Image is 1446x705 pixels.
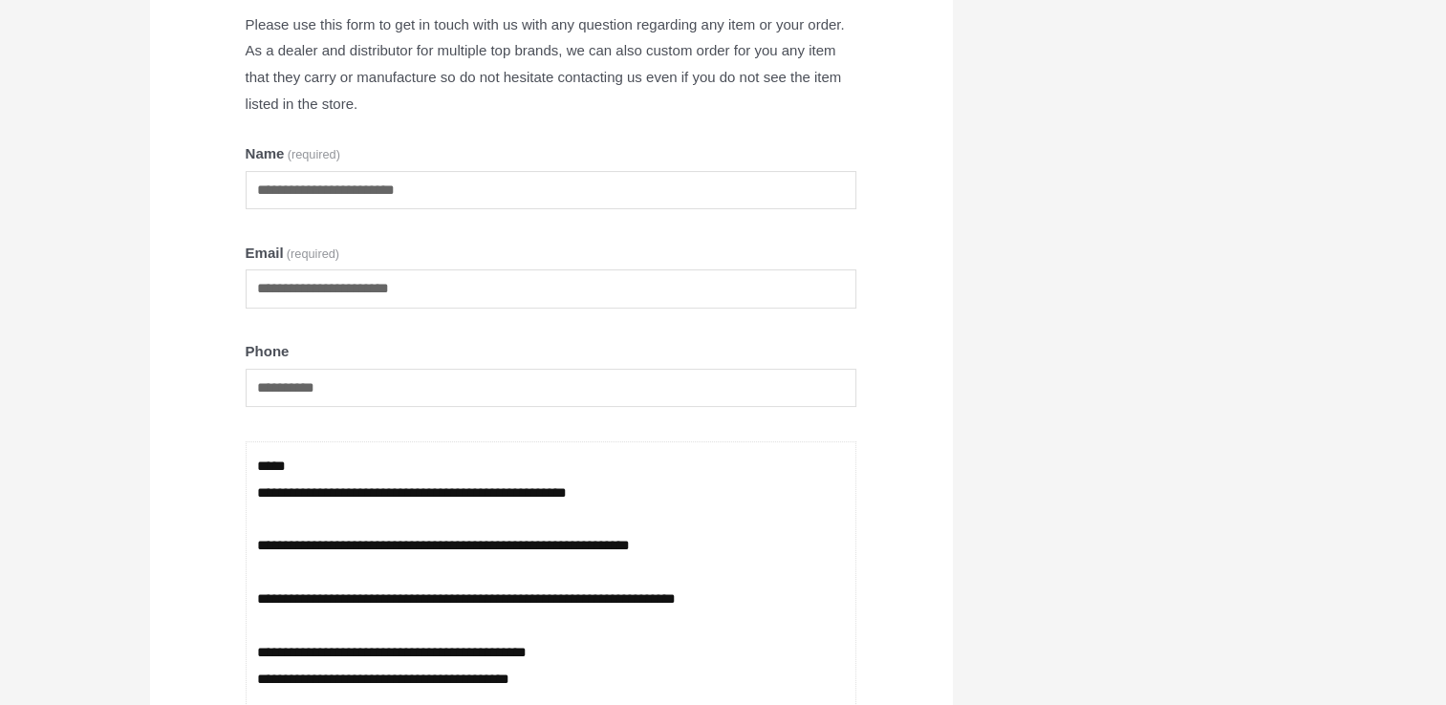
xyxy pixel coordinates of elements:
[246,11,857,117] p: Please use this form to get in touch with us with any question regarding any item or your order. ...
[287,246,339,261] span: (required)
[246,338,857,365] label: Phone
[288,147,340,161] span: (required)
[246,240,857,267] label: Email
[246,140,857,167] label: Name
